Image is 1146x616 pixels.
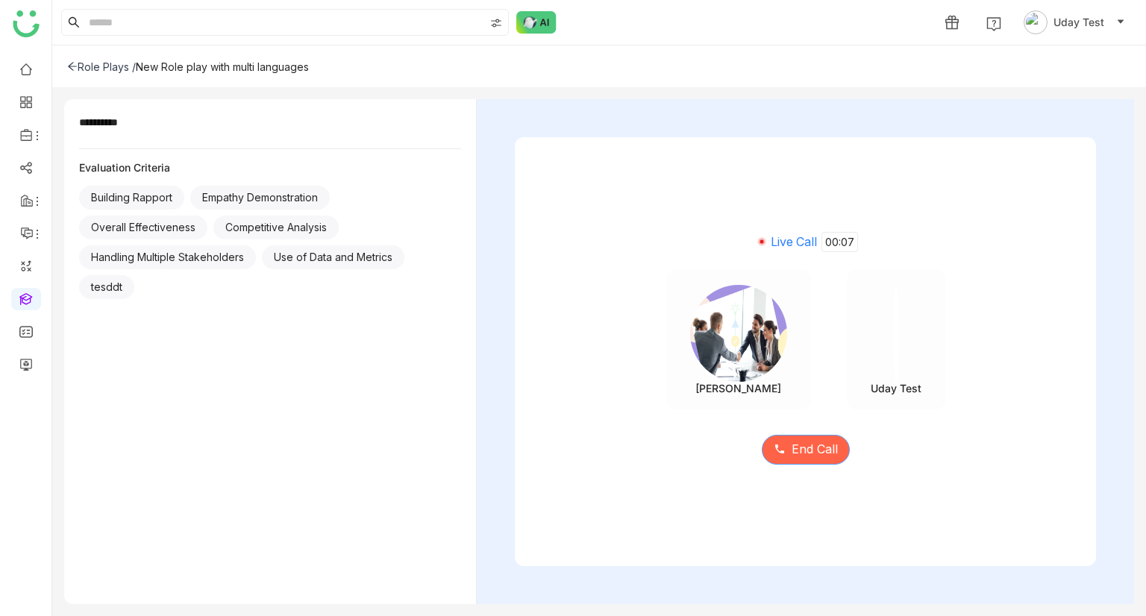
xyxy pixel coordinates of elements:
[490,17,502,29] img: search-type.svg
[190,186,330,210] div: Empathy Demonstration
[79,245,256,269] div: Handling Multiple Stakeholders
[515,232,1096,252] div: Live Call
[1021,10,1128,34] button: Uday Test
[690,285,787,382] img: 68c94f1052e66838b9518aed
[1024,10,1048,34] img: avatar
[79,275,134,299] div: tesddt
[262,245,404,269] div: Use of Data and Metrics
[762,435,850,465] button: End Call
[821,232,858,252] span: 00:07
[986,16,1001,31] img: help.svg
[136,60,309,73] div: New Role play with multi languages
[516,11,557,34] img: ask-buddy-normal.svg
[1053,14,1104,31] span: Uday Test
[887,285,905,382] img: 6851153c512bef77ea245893
[792,440,838,459] span: End Call
[13,10,40,37] img: logo
[695,382,781,395] div: [PERSON_NAME]
[79,216,207,239] div: Overall Effectiveness
[871,382,921,395] div: Uday Test
[213,216,339,239] div: Competitive Analysis
[79,186,184,210] div: Building Rapport
[753,233,771,251] img: live
[79,161,461,174] div: Evaluation Criteria
[67,60,136,73] div: Role Plays /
